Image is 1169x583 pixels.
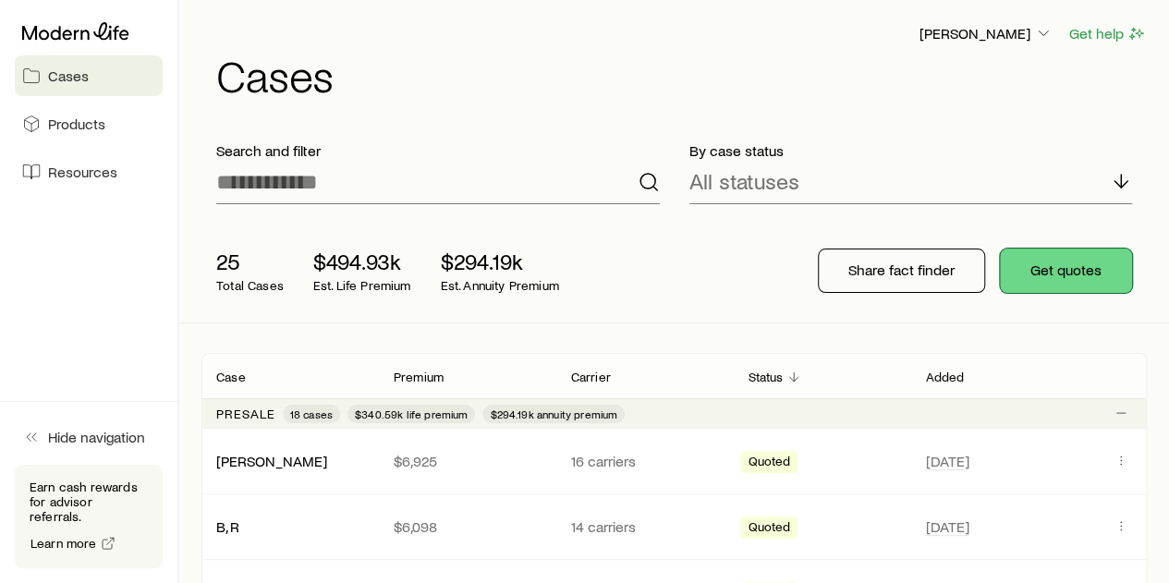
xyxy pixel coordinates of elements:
span: Quoted [748,519,790,539]
p: 14 carriers [571,517,719,536]
p: $6,098 [394,517,542,536]
p: Earn cash rewards for advisor referrals. [30,480,148,524]
p: Total Cases [216,278,284,293]
p: 16 carriers [571,452,719,470]
span: Cases [48,67,89,85]
span: $340.59k life premium [355,407,468,421]
p: $494.93k [313,249,411,274]
span: [DATE] [925,452,968,470]
span: [DATE] [925,517,968,536]
a: B, R [216,517,239,535]
p: Search and filter [216,141,660,160]
div: B, R [216,517,239,537]
button: Hide navigation [15,417,163,457]
p: Premium [394,370,444,384]
button: Get help [1068,23,1147,44]
p: By case status [689,141,1133,160]
p: [PERSON_NAME] [919,24,1053,43]
p: $294.19k [441,249,559,274]
p: Est. Annuity Premium [441,278,559,293]
p: 25 [216,249,284,274]
a: Cases [15,55,163,96]
p: $6,925 [394,452,542,470]
a: Products [15,103,163,144]
p: Presale [216,407,275,421]
p: All statuses [689,168,799,194]
span: 18 cases [290,407,333,421]
span: Resources [48,163,117,181]
p: Status [748,370,783,384]
div: [PERSON_NAME] [216,452,327,471]
h1: Cases [216,53,1147,97]
p: Est. Life Premium [313,278,411,293]
span: Quoted [748,454,790,473]
button: Get quotes [1000,249,1132,293]
p: Carrier [571,370,611,384]
span: $294.19k annuity premium [490,407,617,421]
span: Products [48,115,105,133]
p: Case [216,370,246,384]
div: Earn cash rewards for advisor referrals.Learn more [15,465,163,568]
a: [PERSON_NAME] [216,452,327,469]
p: Added [925,370,964,384]
span: Hide navigation [48,428,145,446]
p: Share fact finder [848,261,955,279]
button: Share fact finder [818,249,985,293]
button: [PERSON_NAME] [919,23,1053,45]
a: Resources [15,152,163,192]
span: Learn more [30,537,97,550]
